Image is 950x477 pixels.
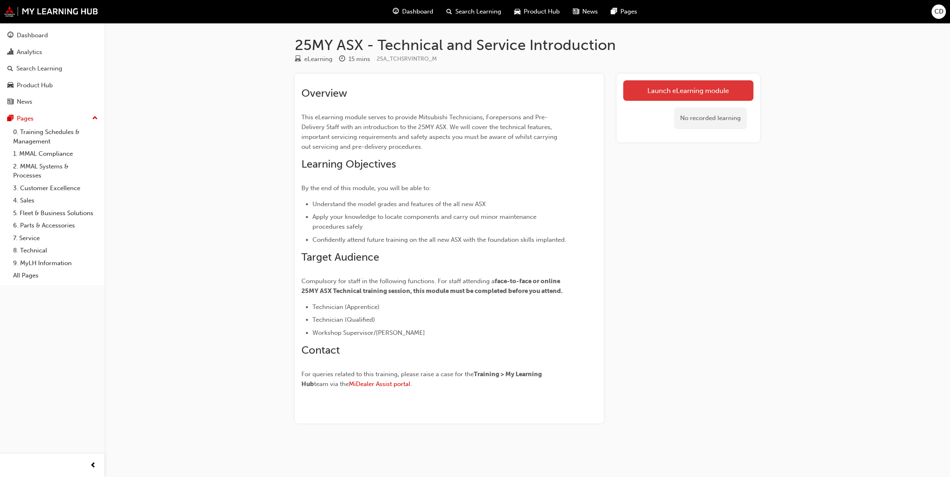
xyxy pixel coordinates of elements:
span: Training > My Learning Hub [301,370,543,388]
a: 8. Technical [10,244,101,257]
span: up-icon [92,113,98,124]
span: CD [934,7,943,16]
span: search-icon [446,7,452,17]
a: search-iconSearch Learning [440,3,508,20]
span: Pages [620,7,637,16]
button: DashboardAnalyticsSearch LearningProduct HubNews [3,26,101,111]
button: Pages [3,111,101,126]
div: 15 mins [348,55,370,64]
span: prev-icon [90,461,96,471]
span: Compulsory for staff in the following functions. For staff attending a [301,277,495,285]
span: Technician (Apprentice) [312,303,380,311]
span: For queries related to this training, please raise a case for the [301,370,474,378]
a: 1. MMAL Compliance [10,148,101,160]
a: 2. MMAL Systems & Processes [10,160,101,182]
a: 5. Fleet & Business Solutions [10,207,101,220]
div: eLearning [304,55,332,64]
div: Dashboard [17,31,48,40]
span: Workshop Supervisor/[PERSON_NAME] [312,329,425,336]
span: car-icon [514,7,520,17]
span: Apply your knowledge to locate components and carry out minor maintenance procedures safely [312,213,538,230]
a: Search Learning [3,61,101,76]
span: This eLearning module serves to provide Mitsubishi Technicians, Forepersons and Pre-Delivery Staf... [301,114,559,150]
a: 0. Training Schedules & Management [10,126,101,148]
span: guage-icon [7,32,14,39]
div: Pages [17,114,34,123]
span: Product Hub [524,7,560,16]
span: News [582,7,598,16]
span: news-icon [573,7,579,17]
span: Search Learning [455,7,501,16]
div: Product Hub [17,81,53,90]
a: car-iconProduct Hub [508,3,566,20]
span: Dashboard [402,7,433,16]
a: pages-iconPages [604,3,644,20]
div: Type [295,54,332,64]
span: search-icon [7,65,13,73]
span: Understand the model grades and features of the all new ASX [312,200,486,208]
div: Analytics [17,48,42,57]
a: Launch eLearning module [623,80,753,101]
a: 4. Sales [10,194,101,207]
a: news-iconNews [566,3,604,20]
span: clock-icon [339,56,345,63]
span: pages-icon [7,115,14,123]
div: News [17,97,32,107]
span: team via the [314,380,349,388]
a: Dashboard [3,28,101,43]
span: face-to-face or online 25MY ASX Technical training session, this module must be completed before ... [301,277,563,295]
span: Overview [301,87,347,100]
h1: 25MY ASX - Technical and Service Introduction [295,36,760,54]
div: Search Learning [16,64,62,73]
span: car-icon [7,82,14,89]
a: 7. Service [10,232,101,245]
img: mmal [4,6,98,17]
a: 3. Customer Excellence [10,182,101,195]
button: CD [932,5,946,19]
div: Duration [339,54,370,64]
a: All Pages [10,269,101,282]
span: learningResourceType_ELEARNING-icon [295,56,301,63]
a: 9. MyLH Information [10,257,101,270]
span: Technician (Qualified) [312,316,375,323]
span: Learning Objectives [301,158,396,170]
span: Learning resource code [377,55,437,62]
a: MiDealer Assist portal [349,380,410,388]
a: Product Hub [3,78,101,93]
span: . [410,380,412,388]
a: News [3,94,101,109]
span: Contact [301,344,340,357]
a: 6. Parts & Accessories [10,219,101,232]
span: chart-icon [7,49,14,56]
span: Target Audience [301,251,379,263]
span: By the end of this module, you will be able to: [301,184,431,192]
span: news-icon [7,98,14,106]
span: pages-icon [611,7,617,17]
span: Confidently attend future training on the all new ASX with the foundation skills implanted. [312,236,566,243]
a: Analytics [3,45,101,60]
div: No recorded learning [674,107,747,129]
span: guage-icon [393,7,399,17]
a: guage-iconDashboard [386,3,440,20]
